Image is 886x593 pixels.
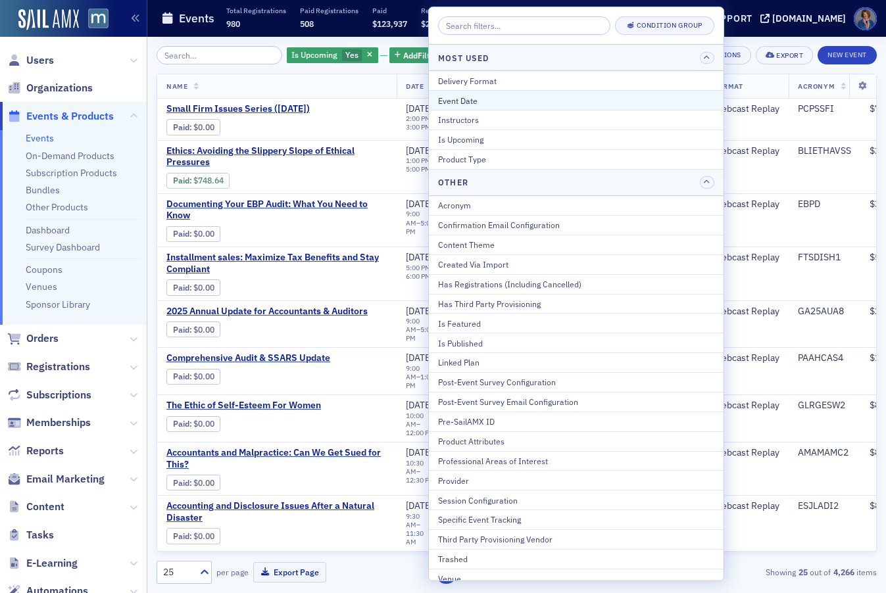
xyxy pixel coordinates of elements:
span: 508 [300,18,314,29]
span: $123,937 [372,18,407,29]
div: Provider [438,475,714,486]
span: $0.00 [193,283,214,293]
div: Event Date [438,95,714,107]
span: [DATE] [406,198,433,210]
button: Instructors [429,110,724,130]
span: Name [166,82,187,91]
div: Webcast Replay [714,352,779,364]
img: SailAMX [18,9,79,30]
div: Professional Areas of Interest [438,455,714,467]
a: Sponsor Library [26,298,90,310]
div: Paid: 0 - $0 [166,369,220,385]
p: Paid [372,6,407,15]
div: Showing out of items [646,566,877,578]
span: Accountants and Malpractice: Can We Get Sued for This? [166,447,387,470]
time: 9:00 AM [406,209,420,227]
span: [DATE] [406,352,433,364]
div: Webcast Replay [714,447,779,459]
time: 5:00 PM [406,263,431,272]
button: Is Published [429,333,724,352]
span: [DATE] [406,145,433,156]
span: Events & Products [26,109,114,124]
span: Registrations [26,360,90,374]
div: Has Registrations (Including Cancelled) [438,278,714,290]
p: Net [466,6,501,15]
div: Export [776,52,803,59]
a: Paid [173,176,189,185]
time: 6:00 PM [406,272,431,281]
div: Specific Event Tracking [438,513,714,525]
span: Memberships [26,415,91,430]
button: Acronym [429,196,724,215]
a: Paid [173,419,189,429]
strong: 25 [796,566,810,578]
button: Third Party Provisioning Vendor [429,529,724,549]
div: EBPD [798,199,851,210]
a: Other Products [26,201,88,213]
span: : [173,283,193,293]
button: Created Via Import [429,254,724,274]
button: Provider [429,470,724,490]
span: : [173,419,193,429]
time: 2:00 PM [406,114,431,123]
span: Tasks [26,528,54,542]
button: AddFilter [389,47,443,64]
span: Is Upcoming [291,49,337,60]
div: GA25AUA8 [798,306,851,318]
button: New Event [818,46,877,64]
span: $2,085 [421,18,447,29]
a: Paid [173,283,189,293]
button: Linked Plan [429,352,724,372]
span: [DATE] [406,251,433,263]
div: Instructors [438,114,714,126]
div: Content Theme [438,239,714,250]
div: Paid: 0 - $0 [166,416,220,432]
time: 9:00 AM [406,316,420,334]
div: Venue [438,573,714,584]
div: Third Party Provisioning Vendor [438,533,714,545]
a: Installment sales: Maximize Tax Benefits and Stay Compliant [166,252,387,275]
a: Content [7,500,64,514]
div: ESJLADI2 [798,500,851,512]
div: BLIETHAVSS [798,145,851,157]
div: Has Third Party Provisioning [438,298,714,310]
label: per page [216,566,249,578]
a: Small Firm Issues Series ([DATE]) [166,103,387,115]
button: Confirmation Email Configuration [429,215,724,235]
time: 12:00 PM [406,428,435,437]
span: Organizations [26,81,93,95]
div: Is Featured [438,318,714,329]
div: – [406,364,435,390]
strong: 4,266 [831,566,856,578]
h1: Events [179,11,214,26]
button: Has Third Party Provisioning [429,294,724,314]
div: PAAHCAS4 [798,352,851,364]
span: Accounting and Disclosure Issues After a Natural Disaster [166,500,387,523]
div: Pre-SailAMX ID [438,415,714,427]
div: – [406,512,435,547]
img: SailAMX [88,9,109,29]
div: Delivery Format [438,75,714,87]
a: Paid [173,122,189,132]
button: Product Type [429,149,724,169]
a: Documenting Your EBP Audit: What You Need to Know [166,199,387,222]
span: Subscriptions [26,388,91,402]
button: Has Registrations (Including Cancelled) [429,274,724,294]
button: Export [756,46,813,64]
span: 2025 Annual Update for Accountants & Auditors [166,306,387,318]
span: E-Learning [26,556,78,571]
a: Users [7,53,54,68]
time: 10:30 AM [406,458,424,476]
span: [DATE] [406,500,433,511]
a: Coupons [26,264,62,275]
div: Webcast Replay [714,306,779,318]
div: Paid: 0 - $0 [166,528,220,544]
span: 980 [226,18,240,29]
button: Session Configuration [429,490,724,510]
a: Organizations [7,81,93,95]
a: Subscription Products [26,167,117,179]
button: Content Theme [429,235,724,254]
a: Paid [173,229,189,239]
div: AMAMAMC2 [798,447,851,459]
